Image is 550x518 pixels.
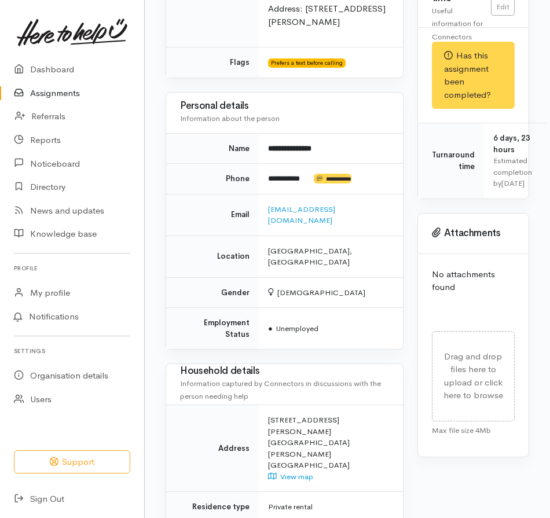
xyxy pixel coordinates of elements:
[166,133,259,164] td: Name
[432,42,515,109] div: Has this assignment been completed?
[180,366,389,377] h3: Household details
[432,227,515,239] h3: Attachments
[268,58,346,68] span: Prefers a text before calling
[493,155,532,189] div: Estimated completion by
[432,421,515,436] div: Max file size 4Mb
[432,268,515,294] p: No attachments found
[268,414,389,482] div: [STREET_ADDRESS][PERSON_NAME] [GEOGRAPHIC_DATA] [PERSON_NAME] [GEOGRAPHIC_DATA]
[14,450,130,474] button: Support
[268,288,365,297] span: [DEMOGRAPHIC_DATA]
[166,47,259,78] td: Flags
[166,236,259,277] td: Location
[166,194,259,236] td: Email
[432,6,483,42] span: Useful information for Connectors
[180,379,381,402] span: Information captured by Connectors in discussions with the person needing help
[166,308,259,350] td: Employment Status
[268,324,273,333] span: ●
[268,3,386,27] span: Address: [STREET_ADDRESS][PERSON_NAME]
[166,164,259,194] td: Phone
[493,133,530,155] span: 6 days, 23 hours
[268,204,335,226] a: [EMAIL_ADDRESS][DOMAIN_NAME]
[166,405,259,492] td: Address
[418,123,484,199] td: Turnaround time
[259,236,403,277] td: [GEOGRAPHIC_DATA], [GEOGRAPHIC_DATA]
[166,277,259,308] td: Gender
[443,351,503,401] span: Drag and drop files here to upload or click here to browse
[268,324,318,333] span: Unemployed
[268,472,313,482] a: View map
[14,343,130,359] h6: Settings
[501,178,525,188] time: [DATE]
[14,260,130,276] h6: Profile
[180,101,389,112] h3: Personal details
[180,113,280,123] span: Information about the person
